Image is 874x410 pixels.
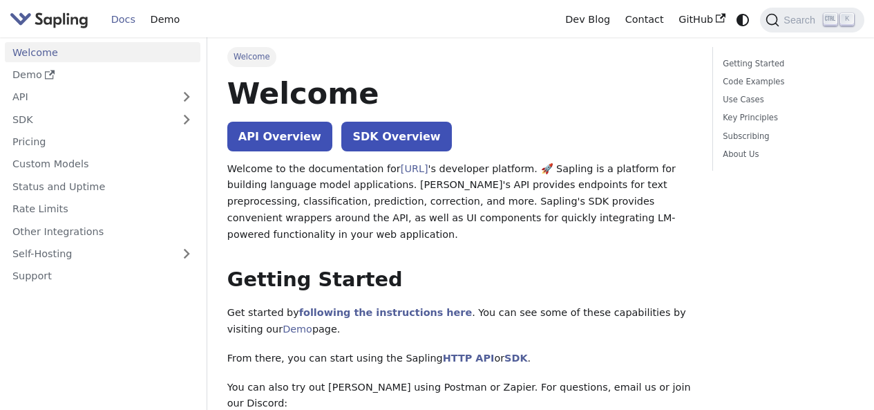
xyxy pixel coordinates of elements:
[227,161,692,243] p: Welcome to the documentation for 's developer platform. 🚀 Sapling is a platform for building lang...
[723,130,849,143] a: Subscribing
[10,10,88,30] img: Sapling.ai
[299,307,472,318] a: following the instructions here
[760,8,864,32] button: Search (Ctrl+K)
[5,199,200,219] a: Rate Limits
[5,109,173,129] a: SDK
[227,47,276,66] span: Welcome
[5,266,200,286] a: Support
[227,47,692,66] nav: Breadcrumbs
[5,65,200,85] a: Demo
[104,9,143,30] a: Docs
[283,324,312,335] a: Demo
[504,353,527,364] a: SDK
[341,122,451,151] a: SDK Overview
[143,9,187,30] a: Demo
[5,154,200,174] a: Custom Models
[443,353,495,364] a: HTTP API
[723,57,849,71] a: Getting Started
[173,109,200,129] button: Expand sidebar category 'SDK'
[5,132,200,152] a: Pricing
[401,163,428,174] a: [URL]
[723,111,849,124] a: Key Principles
[5,42,200,62] a: Welcome
[5,221,200,241] a: Other Integrations
[558,9,617,30] a: Dev Blog
[723,93,849,106] a: Use Cases
[227,305,692,338] p: Get started by . You can see some of these capabilities by visiting our page.
[723,148,849,161] a: About Us
[723,75,849,88] a: Code Examples
[227,122,332,151] a: API Overview
[779,15,824,26] span: Search
[733,10,753,30] button: Switch between dark and light mode (currently system mode)
[5,87,173,107] a: API
[618,9,672,30] a: Contact
[671,9,732,30] a: GitHub
[227,351,692,367] p: From there, you can start using the Sapling or .
[840,13,854,26] kbd: K
[5,244,200,264] a: Self-Hosting
[5,176,200,196] a: Status and Uptime
[10,10,93,30] a: Sapling.ai
[173,87,200,107] button: Expand sidebar category 'API'
[227,75,692,112] h1: Welcome
[227,268,692,292] h2: Getting Started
